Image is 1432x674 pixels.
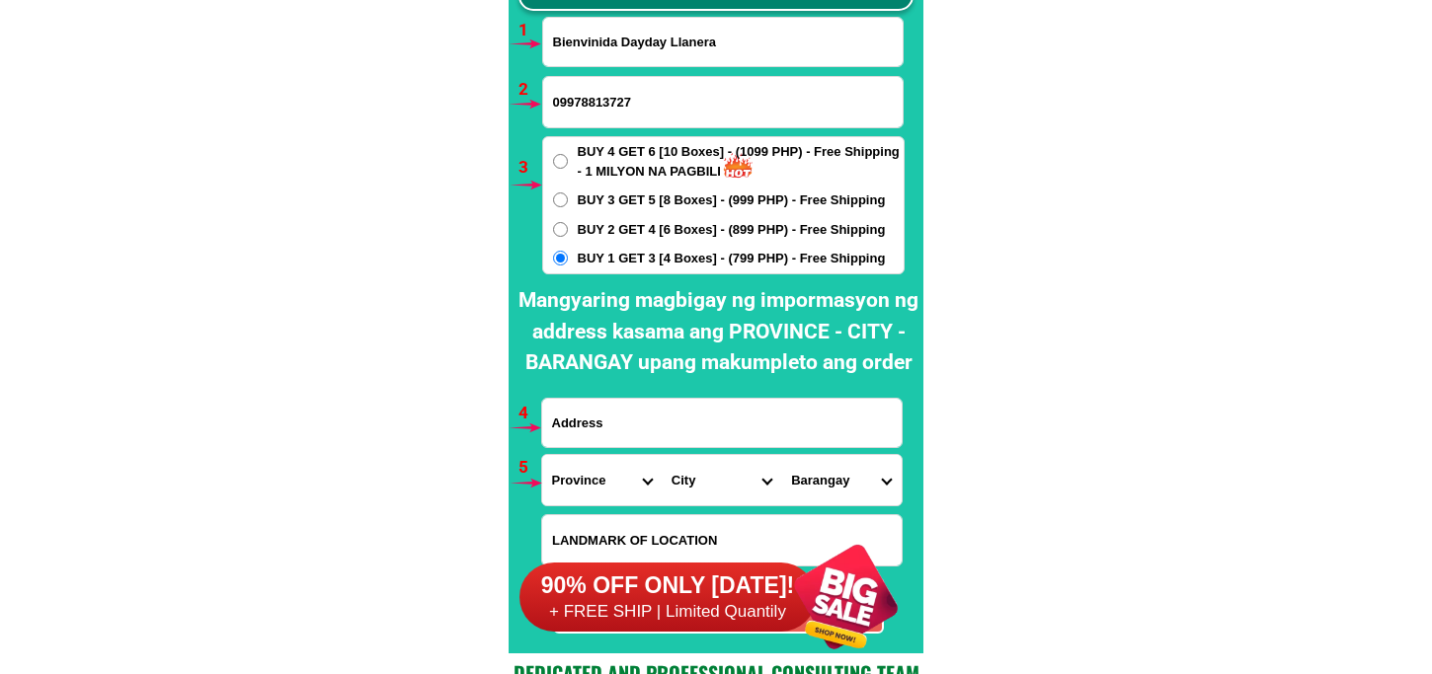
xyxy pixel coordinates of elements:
h6: 3 [518,155,541,181]
input: BUY 3 GET 5 [8 Boxes] - (999 PHP) - Free Shipping [553,192,568,207]
input: Input address [542,399,902,447]
span: BUY 1 GET 3 [4 Boxes] - (799 PHP) - Free Shipping [578,249,886,268]
h6: + FREE SHIP | Limited Quantily [519,601,816,623]
h6: 5 [518,455,541,481]
span: BUY 3 GET 5 [8 Boxes] - (999 PHP) - Free Shipping [578,190,886,210]
input: Input phone_number [543,77,903,127]
h6: 1 [518,18,541,43]
input: Input LANDMARKOFLOCATION [542,515,902,565]
input: BUY 2 GET 4 [6 Boxes] - (899 PHP) - Free Shipping [553,222,568,237]
input: BUY 4 GET 6 [10 Boxes] - (1099 PHP) - Free Shipping - 1 MILYON NA PAGBILI [553,154,568,169]
select: Select district [662,455,781,505]
input: Input full_name [543,18,903,66]
span: BUY 4 GET 6 [10 Boxes] - (1099 PHP) - Free Shipping - 1 MILYON NA PAGBILI [578,142,904,181]
h2: Mangyaring magbigay ng impormasyon ng address kasama ang PROVINCE - CITY - BARANGAY upang makumpl... [514,285,923,379]
h6: 90% OFF ONLY [DATE]! [519,571,816,601]
h6: 2 [518,77,541,103]
h6: 4 [518,401,541,426]
select: Select province [542,455,662,505]
select: Select commune [781,455,901,505]
input: BUY 1 GET 3 [4 Boxes] - (799 PHP) - Free Shipping [553,251,568,265]
span: BUY 2 GET 4 [6 Boxes] - (899 PHP) - Free Shipping [578,220,886,240]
